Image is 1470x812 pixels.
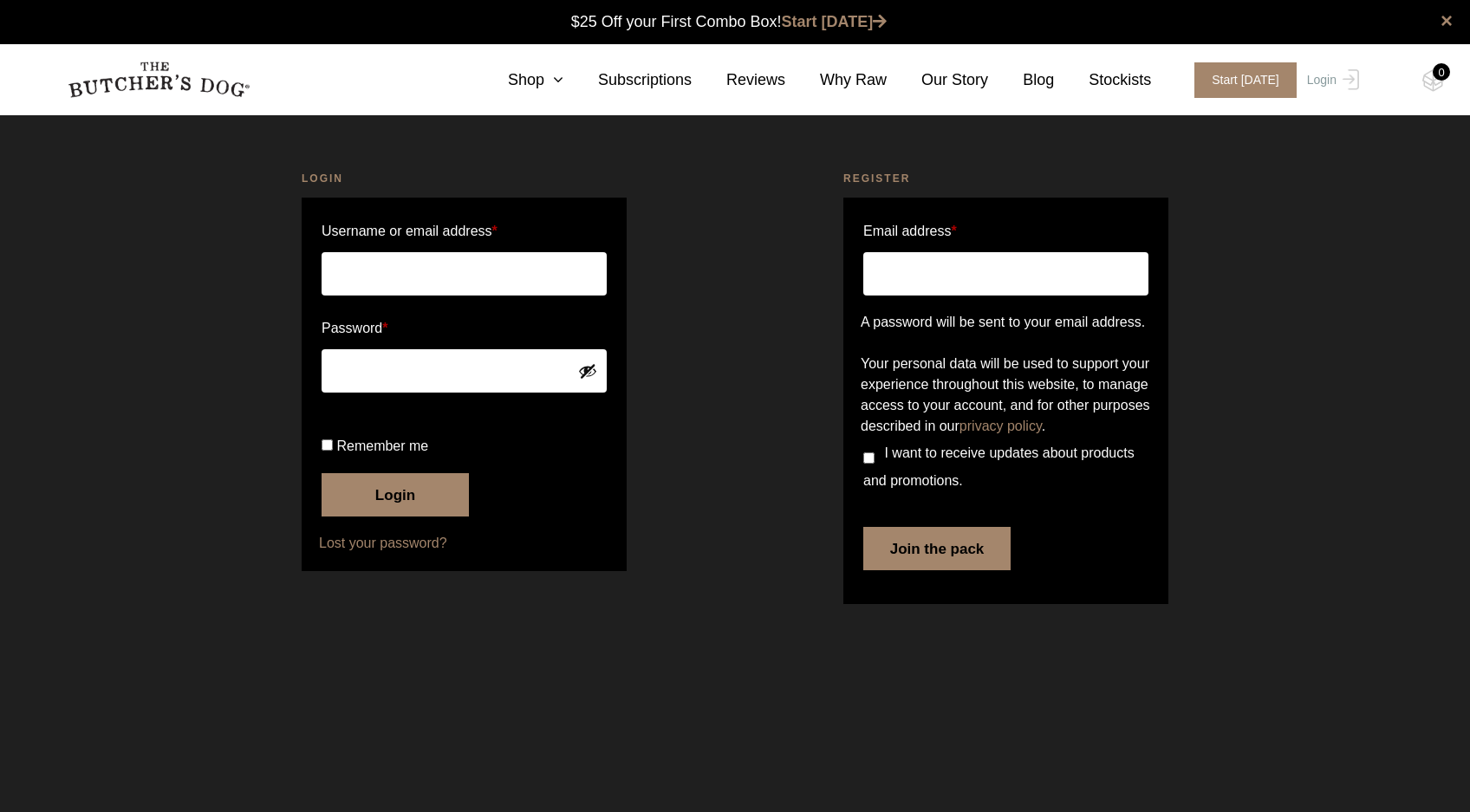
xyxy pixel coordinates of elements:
[863,218,957,245] label: Email address
[1422,69,1444,92] img: TBD_Cart-Empty.png
[302,170,627,187] h2: Login
[322,473,469,516] button: Login
[578,361,597,380] button: Show password
[322,315,607,342] label: Password
[473,68,563,92] a: Shop
[988,68,1054,92] a: Blog
[843,170,1168,187] h2: Register
[319,533,609,554] a: Lost your password?
[863,452,875,464] input: I want to receive updates about products and promotions.
[782,13,888,30] a: Start [DATE]
[861,354,1151,437] p: Your personal data will be used to support your experience throughout this website, to manage acc...
[785,68,887,92] a: Why Raw
[336,438,428,453] span: Remember me
[1433,63,1450,81] div: 0
[861,312,1151,333] p: A password will be sent to your email address.
[1303,62,1359,98] a: Login
[1441,10,1453,31] a: close
[959,419,1042,433] a: privacy policy
[887,68,988,92] a: Our Story
[322,218,607,245] label: Username or email address
[863,527,1011,570] button: Join the pack
[863,445,1135,488] span: I want to receive updates about products and promotions.
[322,439,333,451] input: Remember me
[1054,68,1151,92] a: Stockists
[1177,62,1303,98] a: Start [DATE]
[1194,62,1297,98] span: Start [DATE]
[563,68,692,92] a: Subscriptions
[692,68,785,92] a: Reviews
